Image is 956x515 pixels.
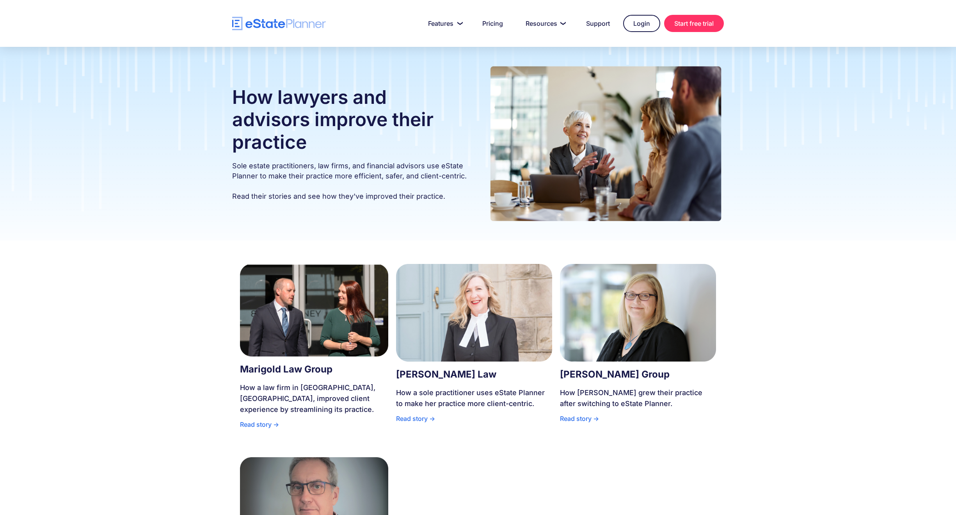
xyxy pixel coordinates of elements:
[560,264,716,428] a: [PERSON_NAME] GroupHow [PERSON_NAME] grew their practice after switching to eState Planner.Read s...
[396,413,552,428] div: Read story ->
[516,16,573,31] a: Resources
[664,15,724,32] a: Start free trial
[396,365,552,383] h3: [PERSON_NAME] Law
[623,15,660,32] a: Login
[419,16,469,31] a: Features
[560,365,716,383] h3: [PERSON_NAME] Group
[560,387,716,413] div: How [PERSON_NAME] grew their practice after switching to eState Planner.
[240,382,388,419] div: How a law firm in [GEOGRAPHIC_DATA], [GEOGRAPHIC_DATA], improved client experience by streamlinin...
[396,387,552,413] div: How a sole practitioner uses eState Planner to make her practice more client-centric.
[232,86,468,153] h1: How lawyers and advisors improve their practice
[240,419,388,434] div: Read story ->
[240,264,388,434] a: Marigold Law GroupHow a law firm in [GEOGRAPHIC_DATA], [GEOGRAPHIC_DATA], improved client experie...
[232,17,326,30] a: home
[577,16,619,31] a: Support
[232,161,468,201] p: Sole estate practitioners, law firms, and financial advisors use eState Planner to make their pra...
[473,16,512,31] a: Pricing
[240,360,388,378] h3: Marigold Law Group
[396,264,552,428] a: [PERSON_NAME] LawHow a sole practitioner uses eState Planner to make her practice more client-cen...
[560,413,716,428] div: Read story ->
